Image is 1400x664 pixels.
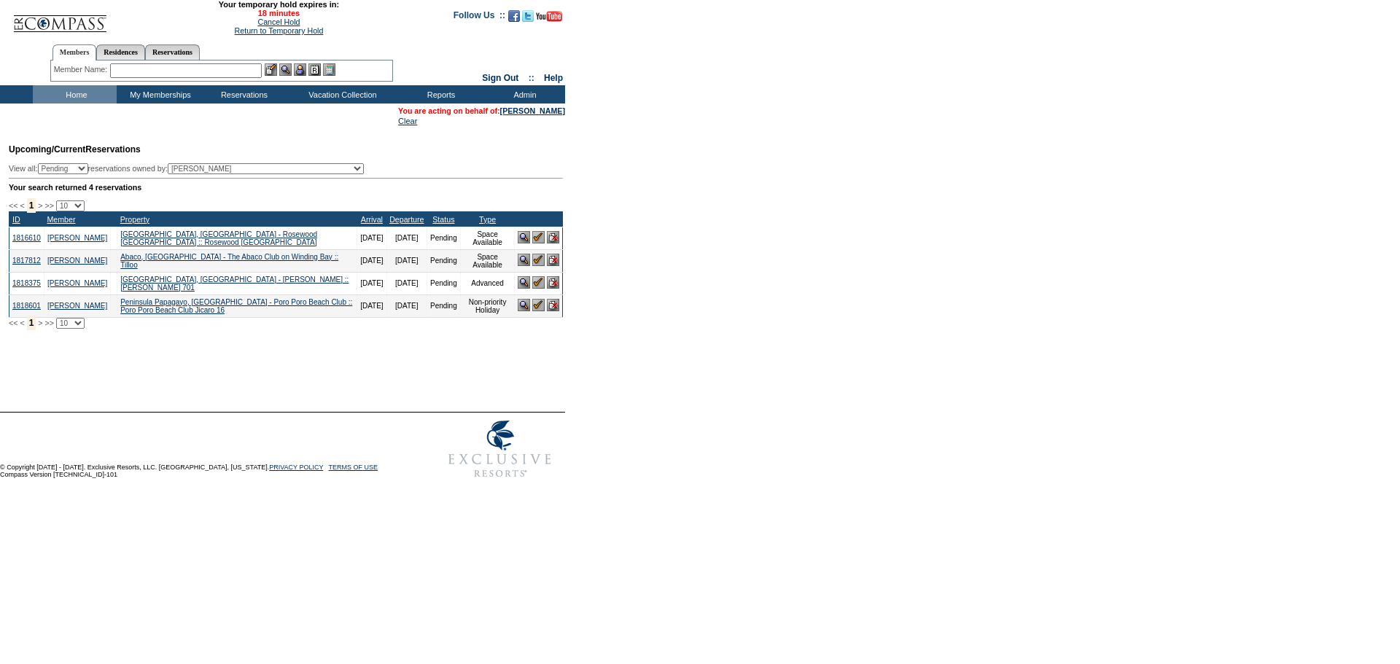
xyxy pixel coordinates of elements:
a: ID [12,215,20,224]
a: 1818375 [12,279,41,287]
td: [DATE] [386,249,427,272]
img: Cancel Reservation [547,299,559,311]
a: Members [52,44,97,60]
td: [DATE] [357,249,386,272]
a: Departure [389,215,424,224]
td: Pending [427,294,461,317]
img: Cancel Reservation [547,276,559,289]
a: TERMS OF USE [329,464,378,471]
span: << [9,319,17,327]
a: Sign Out [482,73,518,83]
td: Pending [427,249,461,272]
span: < [20,319,24,327]
span: >> [44,319,53,327]
a: Peninsula Papagayo, [GEOGRAPHIC_DATA] - Poro Poro Beach Club :: Poro Poro Beach Club Jicaro 16 [120,298,352,314]
td: Space Available [460,227,515,249]
a: [PERSON_NAME] [47,302,107,310]
span: 18 minutes [114,9,443,17]
img: View [279,63,292,76]
td: Vacation Collection [284,85,397,103]
a: [PERSON_NAME] [47,279,107,287]
td: [DATE] [357,272,386,294]
a: Clear [398,117,417,125]
td: Reports [397,85,481,103]
span: Upcoming/Current [9,144,85,155]
a: PRIVACY POLICY [269,464,323,471]
a: [GEOGRAPHIC_DATA], [GEOGRAPHIC_DATA] - [PERSON_NAME] :: [PERSON_NAME] 701 [120,276,349,292]
img: Become our fan on Facebook [508,10,520,22]
a: 1816610 [12,234,41,242]
a: Reservations [145,44,200,60]
a: Type [479,215,496,224]
td: Follow Us :: [454,9,505,26]
a: [PERSON_NAME] [47,234,107,242]
a: Residences [96,44,145,60]
td: [DATE] [357,294,386,317]
div: Your search returned 4 reservations [9,183,563,192]
span: 1 [27,316,36,330]
img: Exclusive Resorts [435,413,565,485]
a: [GEOGRAPHIC_DATA], [GEOGRAPHIC_DATA] - Rosewood [GEOGRAPHIC_DATA] :: Rosewood [GEOGRAPHIC_DATA] [120,230,317,246]
td: Non-priority Holiday [460,294,515,317]
img: Follow us on Twitter [522,10,534,22]
a: Property [120,215,149,224]
img: View Reservation [518,299,530,311]
a: [PERSON_NAME] [500,106,565,115]
td: My Memberships [117,85,201,103]
img: b_calculator.gif [323,63,335,76]
img: Confirm Reservation [532,254,545,266]
a: Abaco, [GEOGRAPHIC_DATA] - The Abaco Club on Winding Bay :: Tilloo [120,253,338,269]
a: Arrival [361,215,383,224]
span: >> [44,201,53,210]
span: > [38,201,42,210]
span: Reservations [9,144,141,155]
div: View all: reservations owned by: [9,163,370,174]
img: View Reservation [518,276,530,289]
td: Space Available [460,249,515,272]
img: View Reservation [518,231,530,243]
img: Compass Home [12,3,107,33]
td: Admin [481,85,565,103]
td: Advanced [460,272,515,294]
a: Cancel Hold [257,17,300,26]
td: [DATE] [386,272,427,294]
a: Help [544,73,563,83]
td: [DATE] [386,294,427,317]
td: [DATE] [386,227,427,249]
img: Cancel Reservation [547,231,559,243]
td: Pending [427,272,461,294]
a: Become our fan on Facebook [508,15,520,23]
a: Follow us on Twitter [522,15,534,23]
img: View Reservation [518,254,530,266]
td: Reservations [201,85,284,103]
span: :: [529,73,534,83]
img: Confirm Reservation [532,231,545,243]
span: << [9,201,17,210]
div: Member Name: [54,63,110,76]
img: Impersonate [294,63,306,76]
span: > [38,319,42,327]
img: Reservations [308,63,321,76]
span: < [20,201,24,210]
a: Member [47,215,75,224]
span: 1 [27,198,36,213]
img: Confirm Reservation [532,276,545,289]
img: Subscribe to our YouTube Channel [536,11,562,22]
td: Pending [427,227,461,249]
span: You are acting on behalf of: [398,106,565,115]
a: 1818601 [12,302,41,310]
td: Home [33,85,117,103]
a: Status [432,215,454,224]
a: Subscribe to our YouTube Channel [536,15,562,23]
img: b_edit.gif [265,63,277,76]
img: Cancel Reservation [547,254,559,266]
a: 1817812 [12,257,41,265]
a: [PERSON_NAME] [47,257,107,265]
td: [DATE] [357,227,386,249]
a: Return to Temporary Hold [235,26,324,35]
img: Confirm Reservation [532,299,545,311]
